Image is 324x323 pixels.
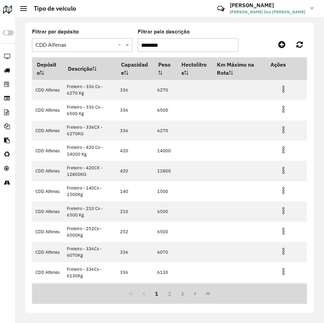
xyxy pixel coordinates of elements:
[176,287,189,300] button: 3
[63,262,117,282] td: Freteiro - 336Cx - 6130Kg
[117,283,154,303] td: 336
[230,9,305,15] span: [PERSON_NAME] Dos [PERSON_NAME]
[63,141,117,161] td: Freteiro - 420 Cx - 14000 Kg
[118,41,124,49] span: Clear all
[63,161,117,181] td: Freteiro - 420CX - 12800KG
[212,57,266,80] th: Km Máximo na Rota
[32,121,63,141] td: CDD Alfenas
[63,100,117,120] td: Freteiro - 336 Cx - 6500 Kg
[154,121,177,141] td: 6270
[32,141,63,161] td: CDD Alfenas
[32,201,63,222] td: CDD Alfenas
[63,80,117,100] td: Freteiro - 336 Cx - 6270 Kg
[138,28,190,36] label: Filtrar pela descrição
[32,57,63,80] th: Depósito
[32,28,79,36] label: Filtrar por depósito
[63,121,117,141] td: Freteiro - 336CX - 6270KG
[154,141,177,161] td: 14000
[32,80,63,100] td: CDD Alfenas
[117,222,154,242] td: 252
[117,80,154,100] td: 336
[32,222,63,242] td: CDD Alfenas
[32,262,63,282] td: CDD Alfenas
[154,80,177,100] td: 6270
[150,287,163,300] button: 1
[230,2,305,9] h3: [PERSON_NAME]
[27,5,76,12] h2: Tipo de veículo
[63,57,117,80] th: Descrição
[32,242,63,262] td: CDD Alfenas
[154,222,177,242] td: 6500
[32,283,63,303] td: CDD Alfenas
[154,100,177,120] td: 6500
[32,161,63,181] td: CDD Alfenas
[189,287,202,300] button: Next Page
[154,57,177,80] th: Peso
[117,161,154,181] td: 420
[63,283,117,303] td: Freteiro - 336Cx - 6500Kg
[117,57,154,80] th: Capacidade
[117,242,154,262] td: 336
[117,201,154,222] td: 210
[117,262,154,282] td: 336
[63,181,117,201] td: Freteiro - 140Cx - 1500Kg
[154,262,177,282] td: 6130
[154,283,177,303] td: 6500
[266,57,307,72] th: Ações
[117,141,154,161] td: 420
[32,100,63,120] td: CDD Alfenas
[117,181,154,201] td: 140
[213,1,228,16] a: Contato Rápido
[63,201,117,222] td: Freteiro - 210 Cx - 6500 Kg
[154,161,177,181] td: 12800
[32,181,63,201] td: CDD Alfenas
[154,181,177,201] td: 1500
[63,242,117,262] td: Freteiro - 336Cx - 6070Kg
[63,222,117,242] td: Freteiro - 252Cx - 6500Kg
[154,242,177,262] td: 6070
[154,201,177,222] td: 6500
[177,57,212,80] th: Hectolitros
[117,121,154,141] td: 336
[163,287,176,300] button: 2
[117,100,154,120] td: 336
[202,287,215,300] button: Last Page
